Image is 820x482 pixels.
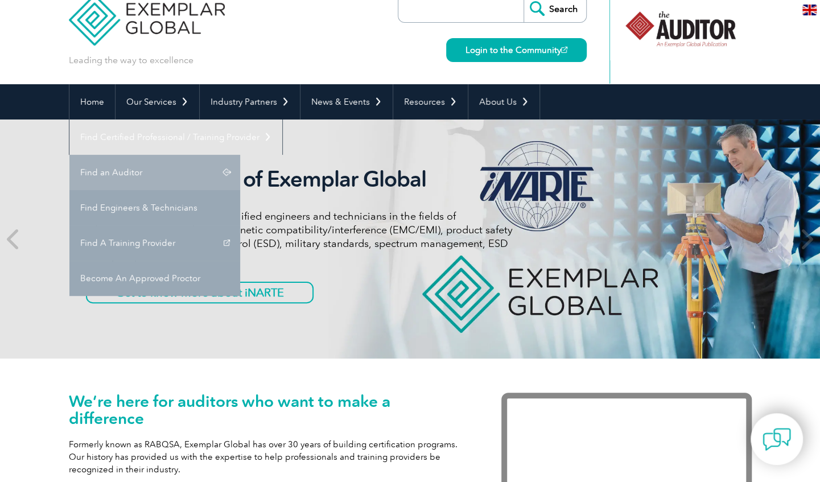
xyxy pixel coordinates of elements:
[446,38,587,62] a: Login to the Community
[116,84,199,120] a: Our Services
[200,84,300,120] a: Industry Partners
[69,438,467,476] p: Formerly known as RABQSA, Exemplar Global has over 30 years of building certification programs. O...
[69,120,282,155] a: Find Certified Professional / Training Provider
[69,84,115,120] a: Home
[69,261,240,296] a: Become An Approved Proctor
[86,166,513,192] h2: iNARTE is a Part of Exemplar Global
[69,155,240,190] a: Find an Auditor
[802,5,817,15] img: en
[69,393,467,427] h1: We’re here for auditors who want to make a difference
[86,209,513,264] p: iNARTE certifications are for qualified engineers and technicians in the fields of telecommunicat...
[763,425,791,454] img: contact-chat.png
[300,84,393,120] a: News & Events
[561,47,567,53] img: open_square.png
[69,54,193,67] p: Leading the way to excellence
[468,84,539,120] a: About Us
[69,190,240,225] a: Find Engineers & Technicians
[69,225,240,261] a: Find A Training Provider
[393,84,468,120] a: Resources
